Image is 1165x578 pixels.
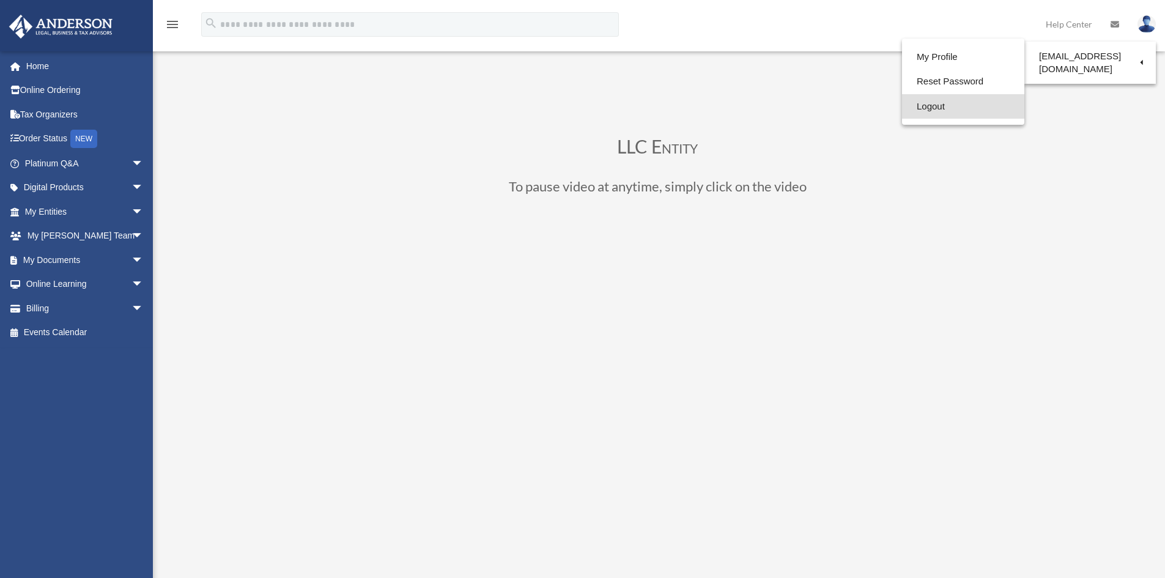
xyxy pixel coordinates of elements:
[70,130,97,148] div: NEW
[9,102,162,127] a: Tax Organizers
[131,296,156,321] span: arrow_drop_down
[9,272,162,297] a: Online Learningarrow_drop_down
[9,151,162,176] a: Platinum Q&Aarrow_drop_down
[9,127,162,152] a: Order StatusNEW
[9,248,162,272] a: My Documentsarrow_drop_down
[204,17,218,30] i: search
[902,45,1024,70] a: My Profile
[902,69,1024,94] a: Reset Password
[165,17,180,32] i: menu
[165,21,180,32] a: menu
[9,78,162,103] a: Online Ordering
[9,296,162,320] a: Billingarrow_drop_down
[9,199,162,224] a: My Entitiesarrow_drop_down
[9,320,162,345] a: Events Calendar
[327,137,988,161] h3: LLC Entity
[327,180,988,199] h3: To pause video at anytime, simply click on the video
[131,224,156,249] span: arrow_drop_down
[131,272,156,297] span: arrow_drop_down
[1137,15,1156,33] img: User Pic
[9,176,162,200] a: Digital Productsarrow_drop_down
[131,176,156,201] span: arrow_drop_down
[6,15,116,39] img: Anderson Advisors Platinum Portal
[9,54,162,78] a: Home
[131,151,156,176] span: arrow_drop_down
[1024,45,1156,81] a: [EMAIL_ADDRESS][DOMAIN_NAME]
[131,248,156,273] span: arrow_drop_down
[902,94,1024,119] a: Logout
[131,199,156,224] span: arrow_drop_down
[9,224,162,248] a: My [PERSON_NAME] Teamarrow_drop_down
